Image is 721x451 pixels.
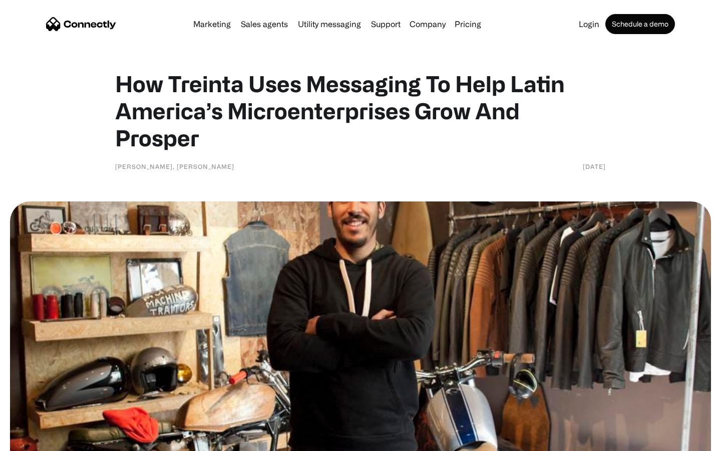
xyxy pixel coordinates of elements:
div: [DATE] [583,161,606,171]
div: [PERSON_NAME], [PERSON_NAME] [115,161,234,171]
a: Schedule a demo [605,14,675,34]
div: Company [407,17,449,31]
ul: Language list [20,433,60,447]
a: Sales agents [237,20,292,28]
a: Login [575,20,603,28]
a: Pricing [451,20,485,28]
a: Marketing [189,20,235,28]
a: home [46,17,116,32]
a: Utility messaging [294,20,365,28]
div: Company [410,17,446,31]
aside: Language selected: English [10,433,60,447]
a: Support [367,20,405,28]
h1: How Treinta Uses Messaging To Help Latin America’s Microenterprises Grow And Prosper [115,70,606,151]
